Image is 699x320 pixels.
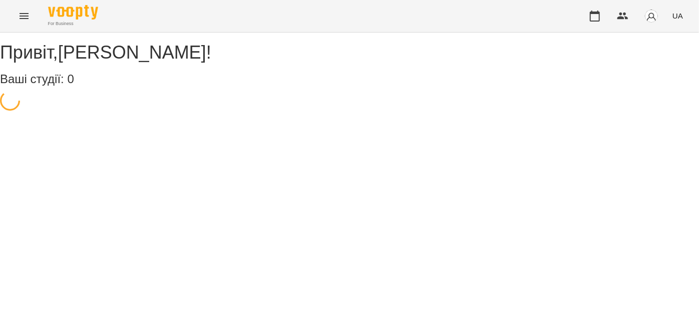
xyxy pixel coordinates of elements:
button: Menu [12,4,36,28]
button: UA [668,7,687,25]
span: UA [672,11,683,21]
img: avatar_s.png [644,9,658,23]
img: Voopty Logo [48,5,98,20]
span: 0 [67,72,74,86]
span: For Business [48,21,98,27]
